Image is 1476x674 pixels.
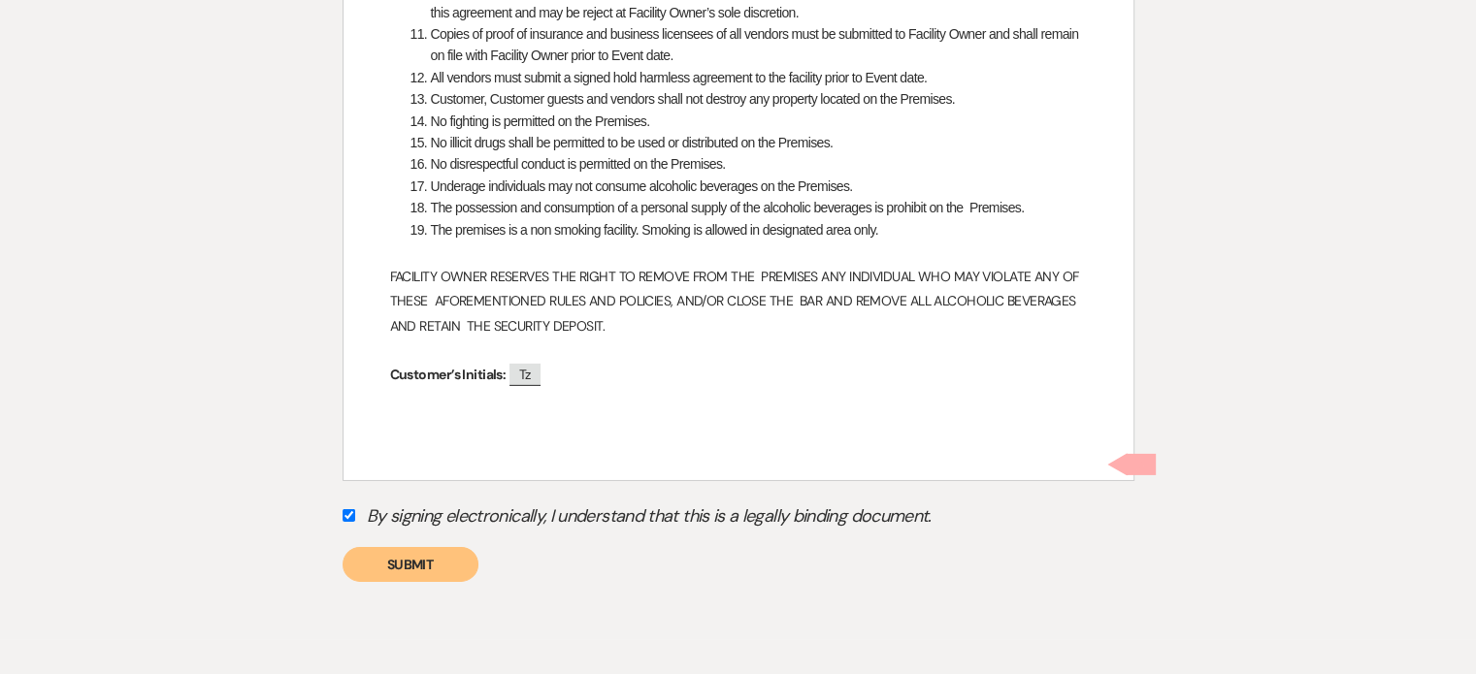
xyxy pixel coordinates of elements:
label: By signing electronically, I understand that this is a legally binding document. [343,500,1134,537]
li: Copies of proof of insurance and business licensees of all vendors must be submitted to Facility ... [410,23,1087,67]
button: Submit [343,547,478,582]
li: The possession and consumption of a personal supply of the alcoholic beverages is prohibit on the... [410,197,1087,218]
li: No fighting is permitted on the Premises. [410,111,1087,132]
li: Underage individuals may not consume alcoholic beverages on the Premises. [410,176,1087,197]
input: By signing electronically, I understand that this is a legally binding document. [343,509,355,522]
li: The premises is a non smoking facility. Smoking is allowed in designated area only. [410,219,1087,241]
p: FACILITY OWNER RESERVES THE RIGHT TO REMOVE FROM THE PREMISES ANY INDIVIDUAL WHO MAY VIOLATE ANY ... [390,265,1087,338]
li: No disrespectful conduct is permitted on the Premises. [410,153,1087,175]
li: Customer, Customer guests and vendors shall not destroy any property located on the Premises. [410,88,1087,110]
li: No illicit drugs shall be permitted to be used or distributed on the Premises. [410,132,1087,153]
strong: Customer’s Initials: [390,366,507,383]
li: All vendors must submit a signed hold harmless agreement to the facility prior to Event date. [410,67,1087,88]
span: Tz [509,364,541,386]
